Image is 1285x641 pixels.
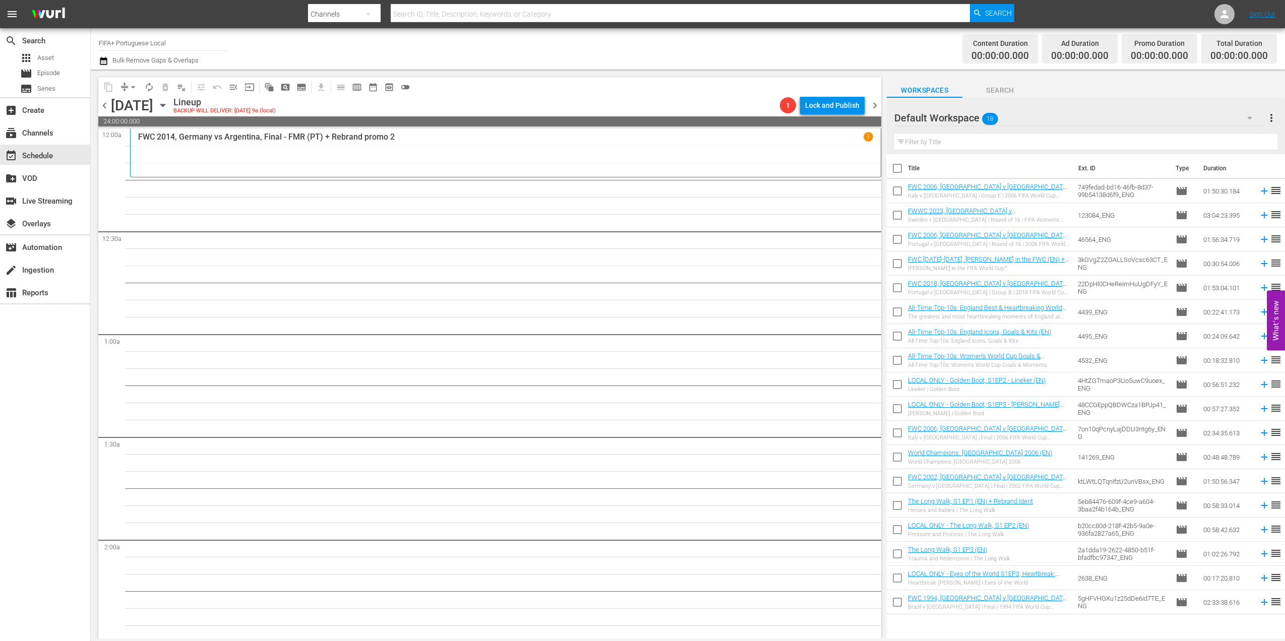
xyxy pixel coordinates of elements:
[887,84,962,97] span: Workspaces
[908,410,1069,417] div: [PERSON_NAME] | Golden Boot
[908,280,1068,295] a: FWC 2018, [GEOGRAPHIC_DATA] v [GEOGRAPHIC_DATA] + Rebrand promo 2 (EN)
[1199,590,1255,614] td: 02:33:38.616
[971,36,1029,50] div: Content Duration
[908,570,1059,585] a: LOCAL ONLY - Eyes of the World S1EP3, Heartbreak: [PERSON_NAME] (EN)
[1074,445,1172,469] td: 141269_ENG
[970,4,1014,22] button: Search
[98,116,881,126] span: 24:00:00.000
[1176,524,1188,536] span: Episode
[1199,251,1255,276] td: 00:30:54.006
[985,4,1012,22] span: Search
[190,77,209,97] span: Customize Events
[1176,209,1188,221] span: Episode
[1074,300,1172,324] td: 4439_ENG
[1259,597,1270,608] svg: Add to Schedule
[908,289,1069,296] div: Portugal v [GEOGRAPHIC_DATA] | Group B | 2018 FIFA World Cup [GEOGRAPHIC_DATA]™ | Full Match Replay
[1270,209,1282,221] span: reorder
[1176,282,1188,294] span: Episode
[1197,154,1258,182] th: Duration
[20,83,32,95] span: Series
[1270,523,1282,535] span: reorder
[1199,469,1255,493] td: 01:50:56.347
[894,104,1262,132] div: Default Workspace
[1270,571,1282,584] span: reorder
[1259,355,1270,366] svg: Add to Schedule
[1267,291,1285,351] button: Open Feedback Widget
[384,82,394,92] span: preview_outlined
[1259,282,1270,293] svg: Add to Schedule
[1210,36,1268,50] div: Total Duration
[1176,378,1188,391] span: Episode
[1259,524,1270,535] svg: Add to Schedule
[1074,493,1172,518] td: 5eb84476-609f-4ce9-a604-3baa2f4b164b_ENG
[1176,427,1188,439] span: Episode
[1074,421,1172,445] td: 7on10qPcnyLajDDU3ntg6y_ENG
[1270,596,1282,608] span: reorder
[805,96,860,114] div: Lock and Publish
[908,434,1069,441] div: Italy v [GEOGRAPHIC_DATA] | Final | 2006 FIFA World Cup [GEOGRAPHIC_DATA]™ | Full Match Replay
[141,79,157,95] span: Loop Content
[908,425,1068,440] a: FWC 2006, [GEOGRAPHIC_DATA] v [GEOGRAPHIC_DATA] (EN) + Rebrand promo 2
[1259,210,1270,221] svg: Add to Schedule
[5,35,17,47] span: Search
[1270,184,1282,197] span: reorder
[908,531,1029,538] div: Pressure and Process | The Long Walk
[962,84,1038,97] span: Search
[176,82,187,92] span: playlist_remove_outlined
[400,82,410,92] span: toggle_off
[780,101,796,109] span: 1
[800,96,865,114] button: Lock and Publish
[1270,451,1282,463] span: reorder
[228,82,238,92] span: menu_open
[1176,354,1188,366] span: Episode
[5,287,17,299] span: Reports
[157,79,173,95] span: Select an event to delete
[1259,500,1270,511] svg: Add to Schedule
[1199,493,1255,518] td: 00:58:33.014
[908,193,1069,199] div: Italy v [GEOGRAPHIC_DATA] | Group E | 2006 FIFA World Cup [GEOGRAPHIC_DATA]™ | Full Match Replay
[1265,106,1277,130] button: more_vert
[869,99,881,112] span: chevron_right
[908,207,1035,222] a: FWWC 2023, [GEOGRAPHIC_DATA] v [GEOGRAPHIC_DATA] (EN) on this day promo
[1259,258,1270,269] svg: Add to Schedule
[908,604,1069,610] div: Brazil v [GEOGRAPHIC_DATA] | Final | 1994 FIFA World Cup [GEOGRAPHIC_DATA]™ | Full Match Replay
[1199,445,1255,469] td: 00:48:48.789
[1199,203,1255,227] td: 03:04:23.395
[264,82,274,92] span: auto_awesome_motion_outlined
[908,522,1029,529] a: LOCAL ONLY - The Long Walk, S1 EP2 (EN)
[908,459,1052,465] div: World Champions: [GEOGRAPHIC_DATA] 2006
[1170,154,1197,182] th: Type
[1210,50,1268,62] span: 00:00:00.000
[908,376,1046,384] a: LOCAL ONLY - Golden Boot, S1EP2 - Lineker (EN)
[296,82,307,92] span: subtitles_outlined
[277,79,293,95] span: Create Search Block
[1199,542,1255,566] td: 01:02:26.792
[1074,276,1172,300] td: 22DpHl0CHeReimHuUgDFyY_ENG
[1265,112,1277,124] span: more_vert
[908,183,1068,198] a: FWC 2006, [GEOGRAPHIC_DATA] v [GEOGRAPHIC_DATA] (EN)
[908,580,1069,586] div: Heartbreak: [PERSON_NAME] | Eyes of the World
[1074,372,1172,397] td: 4HtZGTmaoP3Uo5uwC9uoex_ENG
[5,241,17,253] span: Automation
[908,497,1033,505] a: The Long Walk, S1 EP1 (EN) + Rebrand Ident
[1176,451,1188,463] span: Episode
[352,82,362,92] span: calendar_view_week_outlined
[1074,590,1172,614] td: 5gHFVHGXu1z25dDe6id7TE_ENG
[908,231,1068,246] a: FWC 2006, [GEOGRAPHIC_DATA] v [GEOGRAPHIC_DATA] (EN) + Rebrand promo 2
[368,82,378,92] span: date_range_outlined
[1199,276,1255,300] td: 01:53:04.101
[1074,566,1172,590] td: 2638_ENG
[1259,452,1270,463] svg: Add to Schedule
[310,77,329,97] span: Download as CSV
[1270,499,1282,511] span: reorder
[908,241,1069,247] div: Portugal v [GEOGRAPHIC_DATA] | Round of 16 | 2006 FIFA World Cup [GEOGRAPHIC_DATA]™ | Full Match ...
[280,82,290,92] span: pageview_outlined
[1249,10,1275,18] a: Sign Out
[1199,324,1255,348] td: 00:24:09.642
[1074,251,1172,276] td: 3kGVgZ2ZOALLSoVcsc63CT_ENG
[908,473,1068,488] a: FWC 2002, [GEOGRAPHIC_DATA] v [GEOGRAPHIC_DATA] (EN)
[908,449,1052,457] a: World Champions: [GEOGRAPHIC_DATA] 2006 (EN)
[1051,36,1109,50] div: Ad Duration
[908,401,1064,416] a: LOCAL ONLY - Golden Boot, S1EP3 - [PERSON_NAME] (EN)
[1176,185,1188,197] span: Episode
